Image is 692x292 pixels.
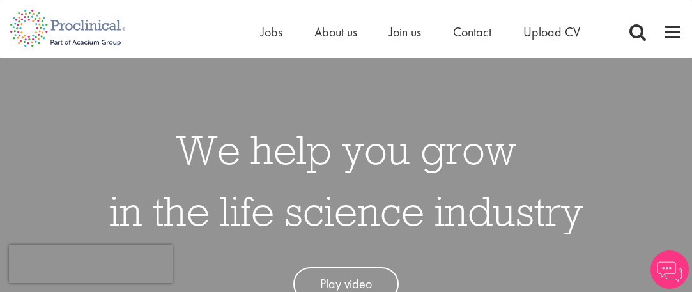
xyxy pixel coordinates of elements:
[453,24,491,40] a: Contact
[314,24,357,40] a: About us
[523,24,580,40] a: Upload CV
[650,250,689,289] img: Chatbot
[109,119,583,242] h1: We help you grow in the life science industry
[389,24,421,40] a: Join us
[261,24,282,40] a: Jobs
